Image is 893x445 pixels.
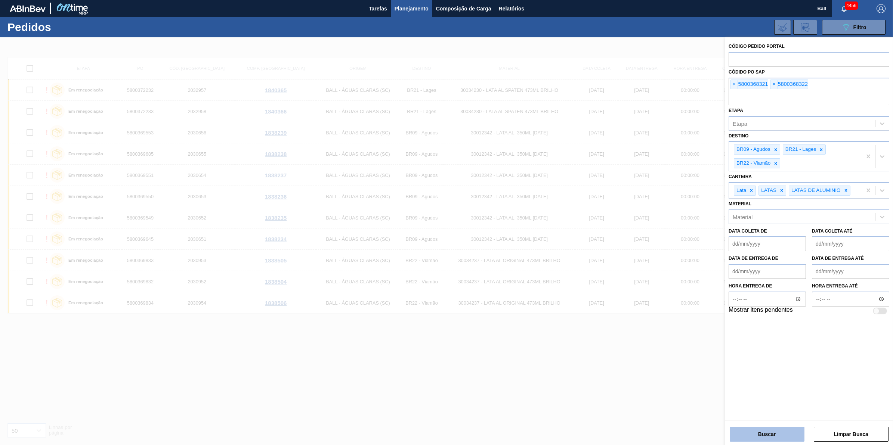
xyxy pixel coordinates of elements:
label: Hora entrega de [729,281,806,292]
label: Código Pedido Portal [729,44,785,49]
input: dd/mm/yyyy [812,264,889,279]
span: Composição de Carga [436,4,491,13]
div: LATAS DE ALUMINIO [789,186,842,195]
input: dd/mm/yyyy [729,264,806,279]
img: TNhmsLtSVTkK8tSr43FrP2fwEKptu5GPRR3wAAAABJRU5ErkJggg== [10,5,46,12]
div: BR09 - Agudos [734,145,772,154]
label: Destino [729,133,748,139]
label: Carteira [729,174,752,179]
button: Notificações [832,3,856,14]
label: Mostrar itens pendentes [729,306,793,315]
input: dd/mm/yyyy [729,236,806,251]
div: LATAS [759,186,778,195]
span: 4456 [845,1,858,10]
div: BR21 - Lages [783,145,818,154]
label: Data coleta até [812,228,852,234]
span: × [770,80,778,89]
label: Data coleta de [729,228,767,234]
div: BR22 - Viamão [734,159,772,168]
span: × [731,80,738,89]
div: Solicitação de Revisão de Pedidos [793,20,817,35]
div: 5800368322 [770,80,808,89]
input: dd/mm/yyyy [812,236,889,251]
label: Códido PO SAP [729,69,765,75]
button: Filtro [822,20,886,35]
span: Tarefas [369,4,387,13]
div: Lata [734,186,747,195]
h1: Pedidos [7,23,123,31]
span: Filtro [853,24,866,30]
div: Etapa [733,120,747,127]
div: 5800368321 [730,80,768,89]
div: Material [733,214,753,220]
img: Logout [877,4,886,13]
label: Data de Entrega de [729,256,778,261]
span: Relatórios [499,4,524,13]
label: Data de Entrega até [812,256,864,261]
label: Hora entrega até [812,281,889,292]
label: Etapa [729,108,743,113]
label: Material [729,201,751,206]
div: Importar Negociações dos Pedidos [774,20,791,35]
span: Planejamento [395,4,429,13]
